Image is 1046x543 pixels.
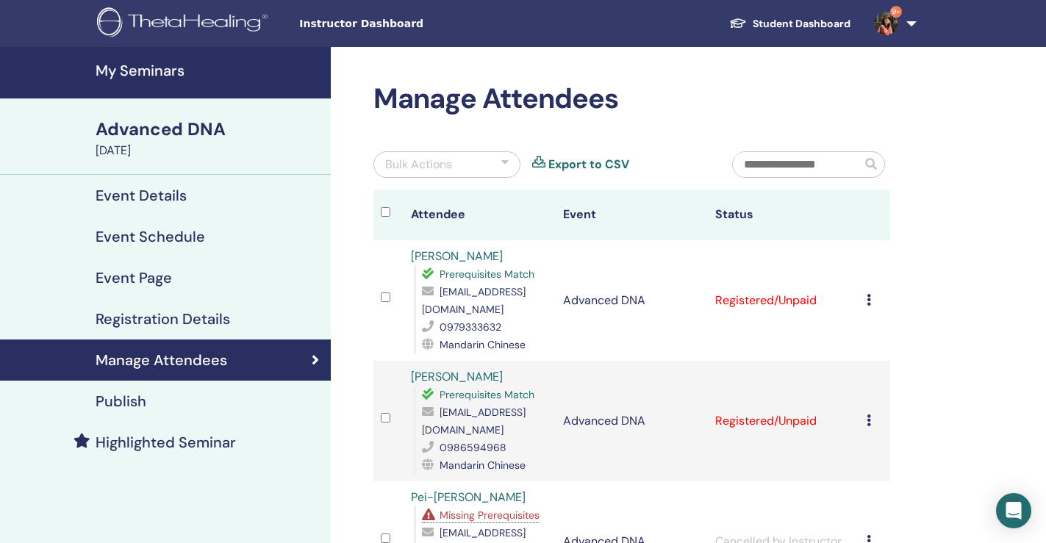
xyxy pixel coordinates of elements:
div: Advanced DNA [96,117,322,142]
span: Prerequisites Match [440,388,534,401]
img: logo.png [97,7,273,40]
h4: Event Details [96,187,187,204]
h4: My Seminars [96,62,322,79]
a: Student Dashboard [717,10,862,37]
th: Event [556,190,708,240]
h4: Manage Attendees [96,351,227,369]
h4: Event Schedule [96,228,205,245]
a: Advanced DNA[DATE] [87,117,331,159]
img: default.jpg [874,12,898,35]
img: graduation-cap-white.svg [729,17,747,29]
h4: Highlighted Seminar [96,434,236,451]
a: [PERSON_NAME] [411,248,503,264]
span: Instructor Dashboard [299,16,520,32]
td: Advanced DNA [556,240,708,361]
div: [DATE] [96,142,322,159]
span: Prerequisites Match [440,267,534,281]
span: 0979333632 [440,320,501,334]
td: Advanced DNA [556,361,708,481]
th: Attendee [404,190,556,240]
span: [EMAIL_ADDRESS][DOMAIN_NAME] [422,285,526,316]
h4: Event Page [96,269,172,287]
div: Bulk Actions [385,156,452,173]
span: Mandarin Chinese [440,459,526,472]
span: 0986594968 [440,441,506,454]
h2: Manage Attendees [373,82,890,116]
a: Export to CSV [548,156,629,173]
h4: Publish [96,392,146,410]
span: Mandarin Chinese [440,338,526,351]
div: Open Intercom Messenger [996,493,1031,528]
a: Pei-[PERSON_NAME] [411,489,526,505]
span: Missing Prerequisites [440,508,540,522]
span: [EMAIL_ADDRESS][DOMAIN_NAME] [422,406,526,436]
span: 9+ [890,6,902,18]
h4: Registration Details [96,310,230,328]
th: Status [708,190,860,240]
a: [PERSON_NAME] [411,369,503,384]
